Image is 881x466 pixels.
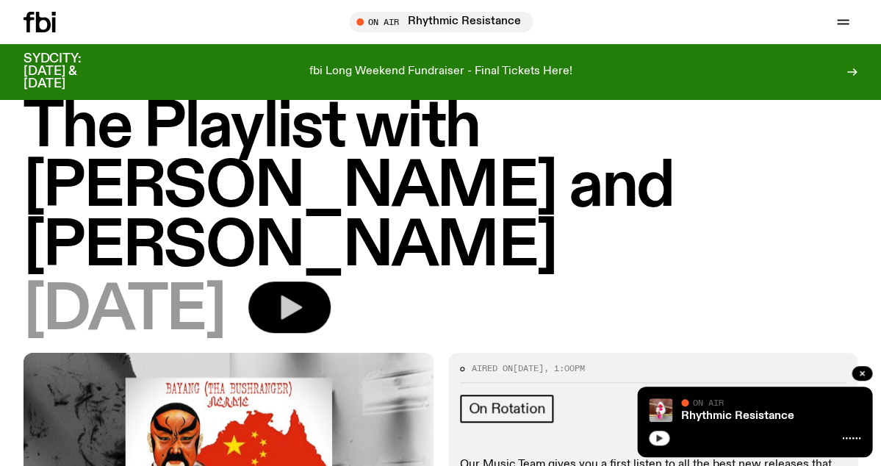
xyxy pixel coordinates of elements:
[24,98,857,277] h1: The Playlist with [PERSON_NAME] and [PERSON_NAME]
[693,398,724,407] span: On Air
[649,398,672,422] img: Attu crouches on gravel in front of a brown wall. They are wearing a white fur coat with a hood, ...
[349,12,533,32] button: On AirRhythmic Resistance
[544,362,585,374] span: , 1:00pm
[24,53,118,90] h3: SYDCITY: [DATE] & [DATE]
[681,410,794,422] a: Rhythmic Resistance
[309,65,572,79] p: fbi Long Weekend Fundraiser - Final Tickets Here!
[513,362,544,374] span: [DATE]
[469,401,545,417] span: On Rotation
[460,395,554,423] a: On Rotation
[24,282,225,341] span: [DATE]
[472,362,513,374] span: Aired on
